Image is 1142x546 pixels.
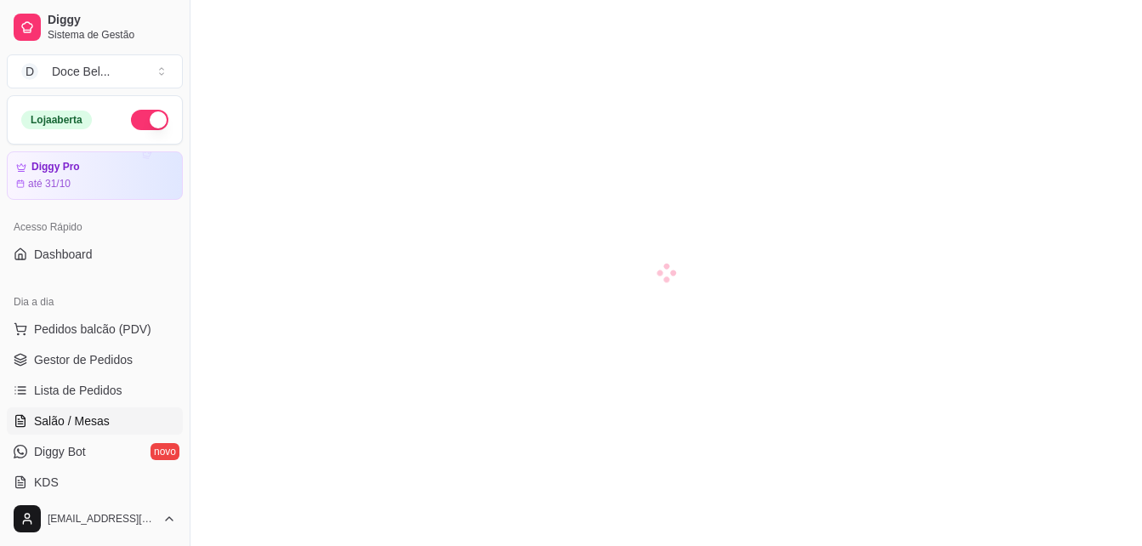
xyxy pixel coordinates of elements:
a: KDS [7,469,183,496]
div: Doce Bel ... [52,63,110,80]
span: Gestor de Pedidos [34,351,133,368]
button: Alterar Status [131,110,168,130]
span: Dashboard [34,246,93,263]
div: Acesso Rápido [7,213,183,241]
span: Pedidos balcão (PDV) [34,321,151,338]
a: Salão / Mesas [7,407,183,435]
span: Salão / Mesas [34,412,110,429]
a: Gestor de Pedidos [7,346,183,373]
article: Diggy Pro [31,161,80,173]
a: Dashboard [7,241,183,268]
a: Diggy Proaté 31/10 [7,151,183,200]
span: Diggy Bot [34,443,86,460]
button: Select a team [7,54,183,88]
button: Pedidos balcão (PDV) [7,316,183,343]
div: Loja aberta [21,111,92,129]
button: [EMAIL_ADDRESS][DOMAIN_NAME] [7,498,183,539]
div: Dia a dia [7,288,183,316]
a: Diggy Botnovo [7,438,183,465]
span: [EMAIL_ADDRESS][DOMAIN_NAME] [48,512,156,526]
article: até 31/10 [28,177,71,191]
span: D [21,63,38,80]
span: Diggy [48,13,176,28]
a: DiggySistema de Gestão [7,7,183,48]
span: KDS [34,474,59,491]
span: Lista de Pedidos [34,382,122,399]
a: Lista de Pedidos [7,377,183,404]
span: Sistema de Gestão [48,28,176,42]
